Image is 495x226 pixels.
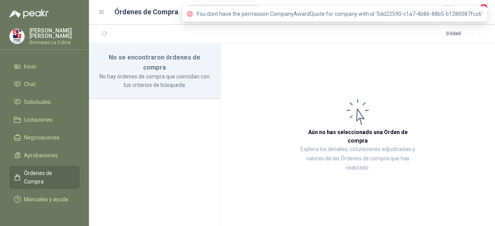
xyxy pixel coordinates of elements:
span: Órdenes de Compra [24,169,72,186]
a: Manuales y ayuda [9,192,80,207]
h3: Aún no has seleccionado una Orden de compra [298,128,418,145]
a: Negociaciones [9,130,80,145]
button: 2 [472,5,486,19]
a: Chat [9,77,80,92]
a: Aprobaciones [9,148,80,163]
span: Negociaciones [24,133,60,142]
span: Solicitudes [24,98,51,106]
h3: No se encontraron órdenes de compra [98,53,211,72]
a: Órdenes de Compra [9,166,80,189]
span: Chat [24,80,36,88]
span: Licitaciones [24,116,53,124]
p: No hay órdenes de compra que coincidan con tus criterios de búsqueda. [98,72,211,89]
span: You dont have the permission CompanyAwardQuote for company with id '5dd22590-c1a7-4b86-88b5-b1280... [196,11,483,17]
a: Inicio [9,59,80,74]
p: Explora los detalles, cotizaciones adjudicadas y valores de las Órdenes de compra que has realizado. [298,145,418,173]
h1: Órdenes de Compra [114,7,178,17]
p: [PERSON_NAME] [PERSON_NAME] [29,28,80,39]
span: Manuales y ayuda [24,195,68,204]
span: close-circle [187,11,193,17]
span: 2 [480,3,488,11]
a: Solicitudes [9,95,80,109]
img: Company Logo [10,29,24,44]
img: Logo peakr [9,9,49,19]
span: Aprobaciones [24,151,58,160]
span: Inicio [24,62,36,71]
p: Gimnasio La Colina [29,40,80,45]
div: 0 - 0 de 0 [446,28,486,40]
a: Licitaciones [9,112,80,127]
